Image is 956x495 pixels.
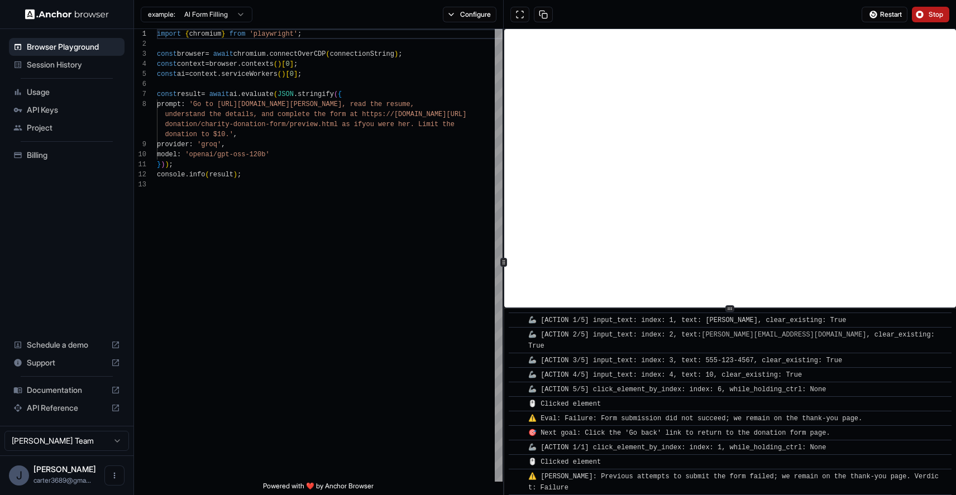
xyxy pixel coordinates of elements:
[165,110,366,118] span: understand the details, and complete the form at h
[326,50,330,58] span: (
[281,70,285,78] span: )
[290,70,294,78] span: 0
[9,83,125,101] div: Usage
[205,171,209,179] span: (
[443,7,497,22] button: Configure
[189,30,222,38] span: chromium
[169,161,173,169] span: ;
[205,60,209,68] span: =
[177,60,205,68] span: context
[27,86,120,98] span: Usage
[134,49,146,59] div: 3
[134,69,146,79] div: 5
[9,381,125,399] div: Documentation
[514,471,520,482] span: ​
[241,60,274,68] span: contexts
[274,60,278,68] span: (
[185,70,189,78] span: =
[134,150,146,160] div: 10
[27,357,107,368] span: Support
[34,464,96,474] span: Joel Carter
[27,122,120,133] span: Project
[157,60,177,68] span: const
[221,70,278,78] span: serviceWorkers
[528,357,842,364] span: 🦾 [ACTION 3/5] input_text: index: 3, text: 555-123-4567, clear_existing: True
[104,465,125,486] button: Open menu
[148,10,175,19] span: example:
[134,170,146,180] div: 12
[161,161,165,169] span: )
[528,400,601,408] span: 🖱️ Clicked element
[281,60,285,68] span: [
[177,151,181,158] span: :
[9,354,125,372] div: Support
[27,339,107,350] span: Schedule a demo
[197,141,221,148] span: 'groq'
[9,38,125,56] div: Browser Playground
[285,60,289,68] span: 0
[278,70,281,78] span: (
[528,316,847,324] span: 🦾 [ACTION 1/5] input_text: index: 1, text: [PERSON_NAME], clear_existing: True
[221,141,225,148] span: ,
[9,119,125,137] div: Project
[514,427,520,439] span: ​
[213,50,233,58] span: await
[294,90,298,98] span: .
[514,398,520,410] span: ​
[514,315,520,326] span: ​
[209,90,230,98] span: await
[338,90,342,98] span: {
[528,429,830,437] span: 🎯 Next goal: Click the 'Go back' link to return to the donation form page.
[27,385,107,396] span: Documentation
[27,41,120,52] span: Browser Playground
[510,7,529,22] button: Open in full screen
[394,50,398,58] span: )
[185,151,269,158] span: 'openai/gpt-oss-120b'
[880,10,902,19] span: Restart
[514,355,520,366] span: ​
[701,331,866,339] a: [PERSON_NAME][EMAIL_ADDRESS][DOMAIN_NAME]
[528,371,802,379] span: 🦾 [ACTION 4/5] input_text: index: 4, text: 10, clear_existing: True
[217,70,221,78] span: .
[157,161,161,169] span: }
[237,60,241,68] span: .
[230,90,237,98] span: ai
[34,476,91,484] span: carter3689@gmail.com
[9,146,125,164] div: Billing
[230,30,246,38] span: from
[134,99,146,109] div: 8
[157,50,177,58] span: const
[181,100,185,108] span: :
[528,386,826,393] span: 🦾 [ACTION 5/5] click_element_by_index: index: 6, while_holding_ctrl: None
[929,10,944,19] span: Stop
[366,110,466,118] span: ttps://[DOMAIN_NAME][URL]
[185,171,189,179] span: .
[27,59,120,70] span: Session History
[298,30,302,38] span: ;
[9,56,125,74] div: Session History
[250,30,298,38] span: 'playwright'
[278,90,294,98] span: JSON
[221,30,225,38] span: }
[241,90,274,98] span: evaluate
[263,482,374,495] span: Powered with ❤️ by Anchor Browser
[278,60,281,68] span: )
[330,50,394,58] span: connectionString
[358,100,414,108] span: ad the resume,
[514,456,520,468] span: ​
[165,121,362,128] span: donation/charity-donation-form/preview.html as if
[157,90,177,98] span: const
[274,90,278,98] span: (
[157,100,181,108] span: prompt
[528,473,939,492] span: ⚠️ [PERSON_NAME]: Previous attempts to submit the form failed; we remain on the thank-you page. V...
[294,70,298,78] span: ]
[528,331,939,350] span: 🦾 [ACTION 2/5] input_text: index: 2, text: , clear_existing: True
[233,171,237,179] span: )
[27,104,120,116] span: API Keys
[334,90,338,98] span: (
[134,180,146,190] div: 13
[233,131,237,138] span: ,
[157,70,177,78] span: const
[165,131,233,138] span: donation to $10.'
[237,90,241,98] span: .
